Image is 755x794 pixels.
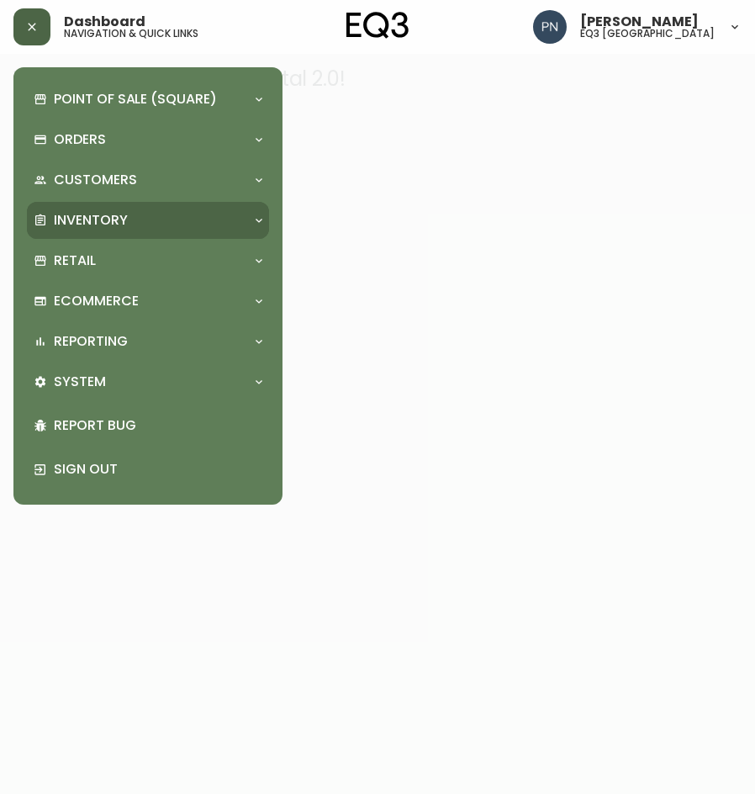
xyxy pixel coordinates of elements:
p: Sign Out [54,460,262,479]
div: Retail [27,242,269,279]
div: Reporting [27,323,269,360]
p: Report Bug [54,416,262,435]
h5: eq3 [GEOGRAPHIC_DATA] [580,29,715,39]
img: 496f1288aca128e282dab2021d4f4334 [533,10,567,44]
div: Point of Sale (Square) [27,81,269,118]
h5: navigation & quick links [64,29,198,39]
p: Orders [54,130,106,149]
div: Inventory [27,202,269,239]
p: Reporting [54,332,128,351]
p: Point of Sale (Square) [54,90,217,109]
div: Ecommerce [27,283,269,320]
p: Customers [54,171,137,189]
span: Dashboard [64,15,145,29]
div: Customers [27,161,269,198]
p: System [54,373,106,391]
div: Orders [27,121,269,158]
p: Inventory [54,211,128,230]
p: Ecommerce [54,292,139,310]
span: [PERSON_NAME] [580,15,699,29]
div: Report Bug [27,404,269,447]
div: System [27,363,269,400]
img: logo [346,12,409,39]
div: Sign Out [27,447,269,491]
p: Retail [54,251,96,270]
